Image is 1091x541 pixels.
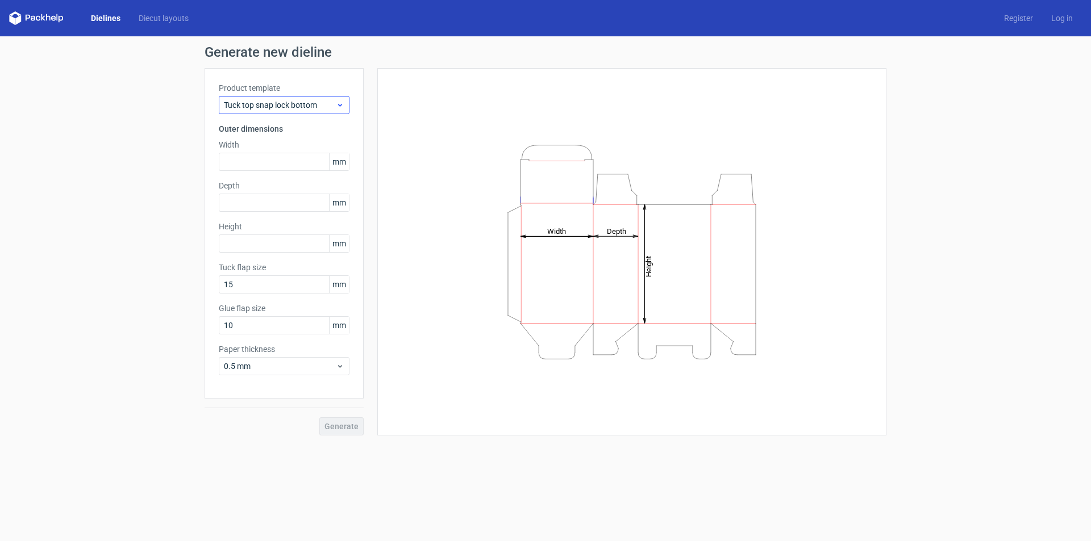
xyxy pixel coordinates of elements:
span: mm [329,276,349,293]
a: Register [995,12,1042,24]
tspan: Width [547,227,566,235]
tspan: Depth [607,227,626,235]
span: mm [329,194,349,211]
span: mm [329,235,349,252]
label: Width [219,139,349,150]
label: Depth [219,180,349,191]
span: mm [329,153,349,170]
tspan: Height [644,255,653,276]
span: Tuck top snap lock bottom [224,99,336,111]
span: mm [329,317,349,334]
label: Glue flap size [219,303,349,314]
h1: Generate new dieline [205,45,886,59]
label: Paper thickness [219,343,349,355]
h3: Outer dimensions [219,123,349,135]
a: Dielines [82,12,130,24]
span: 0.5 mm [224,360,336,372]
a: Diecut layouts [130,12,198,24]
label: Height [219,221,349,232]
a: Log in [1042,12,1082,24]
label: Product template [219,82,349,94]
label: Tuck flap size [219,262,349,273]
